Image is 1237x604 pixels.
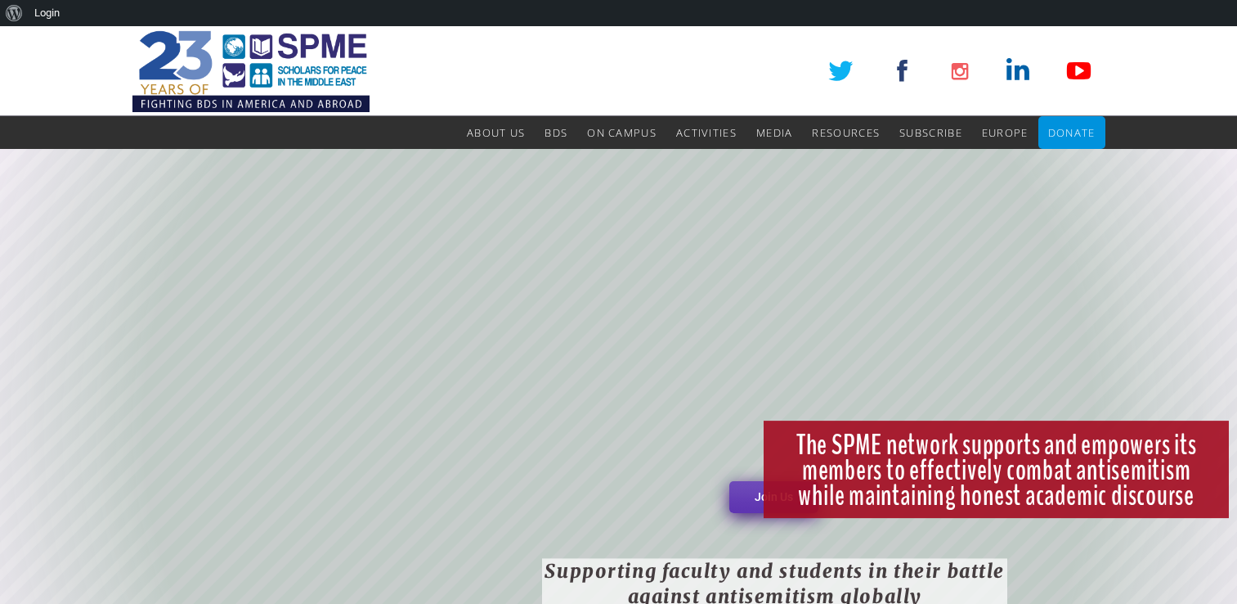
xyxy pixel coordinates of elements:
span: On Campus [587,125,657,140]
a: BDS [545,116,567,149]
span: Media [756,125,793,140]
a: Join Us [729,481,818,513]
span: Donate [1048,125,1096,140]
a: Donate [1048,116,1096,149]
span: Activities [676,125,737,140]
span: Europe [982,125,1029,140]
rs-layer: The SPME network supports and empowers its members to effectively combat antisemitism while maint... [764,421,1229,518]
a: Activities [676,116,737,149]
img: SPME [132,26,370,116]
span: BDS [545,125,567,140]
a: About Us [467,116,525,149]
a: Subscribe [899,116,962,149]
a: Europe [982,116,1029,149]
span: About Us [467,125,525,140]
span: Resources [812,125,880,140]
a: On Campus [587,116,657,149]
a: Media [756,116,793,149]
a: Resources [812,116,880,149]
span: Subscribe [899,125,962,140]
